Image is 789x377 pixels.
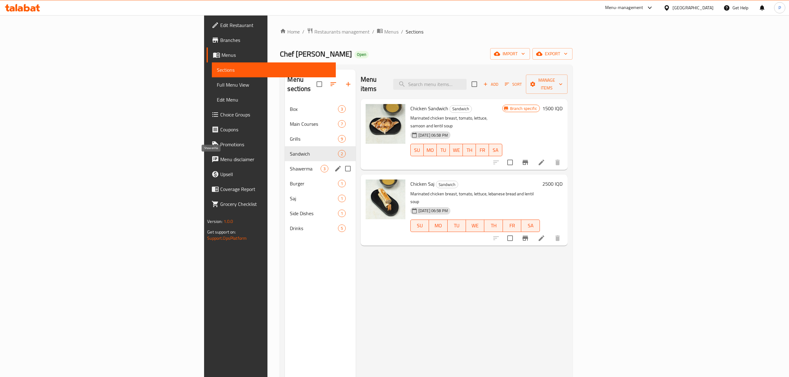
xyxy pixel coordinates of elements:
span: WE [452,146,460,155]
a: Support.OpsPlatform [207,234,247,242]
button: SU [410,220,429,232]
p: Marinated chicken breast, tomato, lettuce, lebanese bread and lentil soup [410,190,540,206]
span: 1 [338,181,345,187]
a: Choice Groups [207,107,336,122]
button: Branch-specific-item [518,155,533,170]
button: Add [481,79,501,89]
span: Menus [221,51,331,59]
button: Add section [341,77,356,92]
a: Branches [207,33,336,48]
button: TU [448,220,466,232]
a: Menu disclaimer [207,152,336,167]
div: Grills [290,135,338,143]
button: TU [437,144,450,156]
span: Burger [290,180,338,187]
span: Edit Restaurant [220,21,331,29]
span: Sandwich [290,150,338,157]
div: Side Dishes1 [285,206,355,221]
span: Open [354,52,369,57]
span: Add item [481,79,501,89]
span: Saj [290,195,338,202]
span: 1 [338,211,345,216]
span: 7 [338,121,345,127]
a: Menus [377,28,399,36]
div: items [338,105,346,113]
div: Drinks5 [285,221,355,236]
a: Menus [207,48,336,62]
div: Sandwich [436,181,458,188]
a: Coupons [207,122,336,137]
button: MO [429,220,447,232]
button: SA [521,220,540,232]
h6: 1500 IQD [542,104,563,113]
li: / [372,28,374,35]
a: Sections [212,62,336,77]
button: SA [489,144,502,156]
button: edit [333,164,343,173]
span: Edit Menu [217,96,331,103]
h2: Menu items [361,75,386,93]
p: Marinated chicken breast, tomato, lettuce, samoon and lentil soup [410,114,502,130]
span: FR [478,146,486,155]
div: items [338,225,346,232]
span: Side Dishes [290,210,338,217]
div: items [338,135,346,143]
div: Burger1 [285,176,355,191]
div: Box3 [285,102,355,116]
a: Edit menu item [538,159,545,166]
div: items [338,120,346,128]
a: Coverage Report [207,182,336,197]
span: Select all sections [313,78,326,91]
button: WE [450,144,463,156]
span: Sort sections [326,77,341,92]
div: items [338,210,346,217]
span: Select to update [504,156,517,169]
span: Get support on: [207,228,236,236]
span: Coverage Report [220,185,331,193]
img: Chicken Saj [366,179,405,219]
span: Main Courses [290,120,338,128]
span: Menus [384,28,399,35]
div: [GEOGRAPHIC_DATA] [673,4,714,11]
a: Restaurants management [307,28,370,36]
div: Open [354,51,369,58]
span: Sort [505,81,522,88]
a: Promotions [207,137,336,152]
button: Sort [503,79,523,89]
span: Menu disclaimer [220,156,331,163]
span: Coupons [220,126,331,133]
div: Menu-management [605,4,643,11]
span: Shawerma [290,165,320,172]
a: Edit Menu [212,92,336,107]
span: SU [413,146,421,155]
div: Box [290,105,338,113]
span: Promotions [220,141,331,148]
span: Version: [207,217,222,225]
button: SU [410,144,424,156]
div: items [338,180,346,187]
div: Grills9 [285,131,355,146]
span: Select to update [504,232,517,245]
button: delete [550,155,565,170]
span: Add [482,81,499,88]
span: P [778,4,781,11]
span: 5 [338,225,345,231]
button: delete [550,231,565,246]
div: Saj1 [285,191,355,206]
span: 2 [338,151,345,157]
span: SA [491,146,499,155]
span: [DATE] 06:58 PM [416,132,450,138]
span: SU [413,221,426,230]
span: export [537,50,568,58]
span: TU [439,146,447,155]
div: Shawerma3edit [285,161,355,176]
img: Chicken Sandwich [366,104,405,144]
span: 1.0.0 [224,217,233,225]
button: TH [484,220,503,232]
span: Sections [406,28,423,35]
button: MO [424,144,437,156]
